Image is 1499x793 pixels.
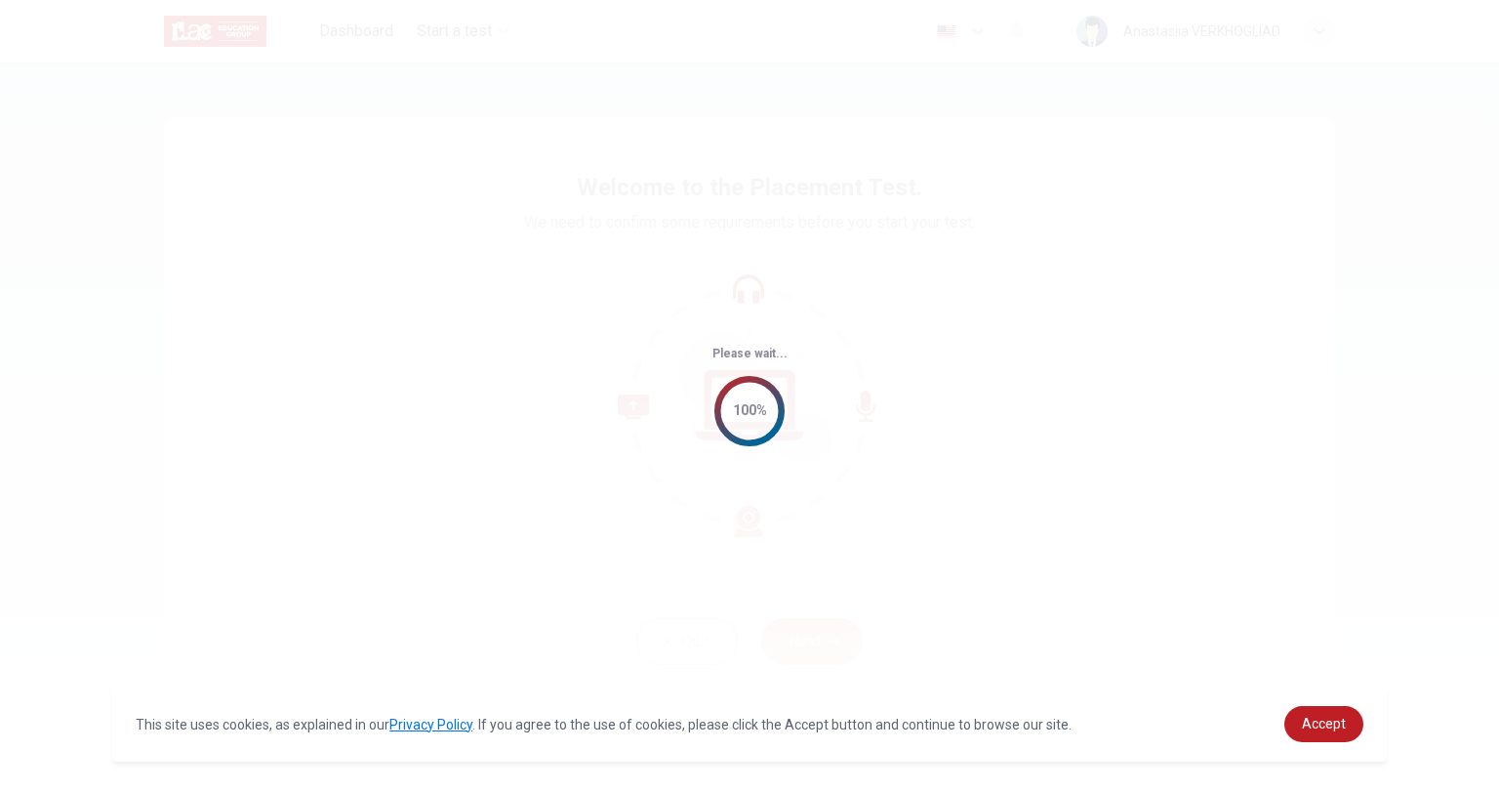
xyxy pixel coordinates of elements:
span: This site uses cookies, as explained in our . If you agree to the use of cookies, please click th... [136,717,1072,732]
a: Privacy Policy [389,717,472,732]
span: Accept [1302,716,1346,731]
div: cookieconsent [112,687,1387,762]
a: dismiss cookie message [1284,706,1363,742]
span: Please wait... [712,347,788,360]
div: 100% [733,399,767,422]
